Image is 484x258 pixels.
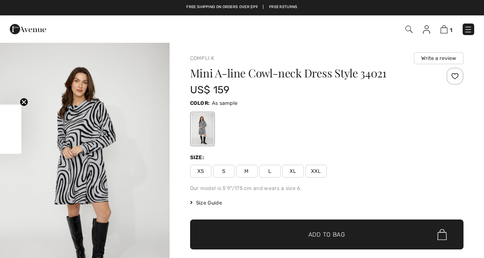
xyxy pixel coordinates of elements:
span: Add to Bag [308,230,345,239]
a: Free shipping on orders over $99 [186,4,258,10]
span: XS [190,165,211,178]
span: Color: [190,100,210,106]
span: 1 [450,27,452,33]
a: 1 [440,24,452,34]
span: As sample [212,100,238,106]
span: S [213,165,235,178]
a: 1ère Avenue [10,24,46,33]
a: Free Returns [269,4,298,10]
span: | [263,4,264,10]
img: Bag.svg [437,229,447,240]
h1: Mini A-line Cowl-neck Dress Style 34021 [190,68,418,79]
a: Compli K [190,55,214,61]
img: 1ère Avenue [10,21,46,38]
div: As sample [191,113,213,145]
span: L [259,165,281,178]
img: Search [405,26,413,33]
div: Our model is 5'9"/175 cm and wears a size 6. [190,184,463,192]
img: Menu [464,25,472,34]
span: US$ 159 [190,84,230,96]
button: Write a review [414,52,463,64]
span: M [236,165,258,178]
span: XXL [305,165,327,178]
div: Size: [190,154,206,161]
img: My Info [423,25,430,34]
span: Size Guide [190,199,222,207]
button: Add to Bag [190,219,463,249]
button: Close teaser [20,98,28,106]
span: XL [282,165,304,178]
img: Shopping Bag [440,25,448,33]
